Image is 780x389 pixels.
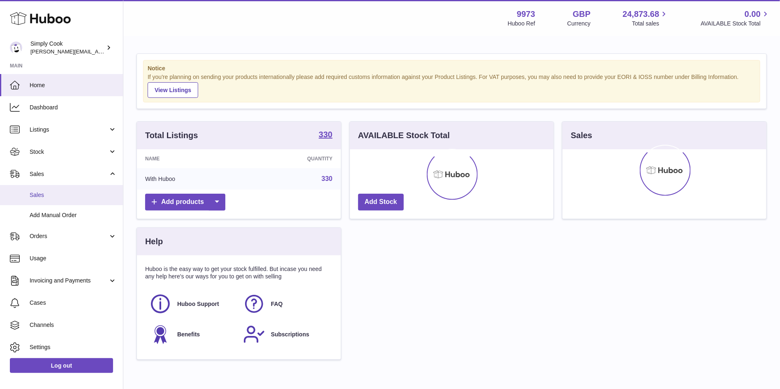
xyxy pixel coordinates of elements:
[177,300,219,308] span: Huboo Support
[322,175,333,182] a: 330
[271,331,309,338] span: Subscriptions
[145,130,198,141] h3: Total Listings
[30,255,117,262] span: Usage
[517,9,535,20] strong: 9973
[243,323,329,345] a: Subscriptions
[30,211,117,219] span: Add Manual Order
[244,149,340,168] th: Quantity
[745,9,761,20] span: 0.00
[632,20,669,28] span: Total sales
[30,148,108,156] span: Stock
[30,343,117,351] span: Settings
[30,277,108,285] span: Invoicing and Payments
[145,265,333,281] p: Huboo is the easy way to get your stock fulfilled. But incase you need any help here's our ways f...
[319,130,332,140] a: 330
[567,20,591,28] div: Currency
[145,236,163,247] h3: Help
[177,331,200,338] span: Benefits
[319,130,332,139] strong: 330
[573,9,590,20] strong: GBP
[149,293,235,315] a: Huboo Support
[30,191,117,199] span: Sales
[358,194,404,211] a: Add Stock
[571,130,592,141] h3: Sales
[358,130,450,141] h3: AVAILABLE Stock Total
[271,300,283,308] span: FAQ
[243,293,329,315] a: FAQ
[30,299,117,307] span: Cases
[30,48,165,55] span: [PERSON_NAME][EMAIL_ADDRESS][DOMAIN_NAME]
[148,65,756,72] strong: Notice
[148,82,198,98] a: View Listings
[10,358,113,373] a: Log out
[701,20,770,28] span: AVAILABLE Stock Total
[148,73,756,98] div: If you're planning on sending your products internationally please add required customs informati...
[137,168,244,190] td: With Huboo
[30,81,117,89] span: Home
[145,194,225,211] a: Add products
[30,321,117,329] span: Channels
[10,42,22,54] img: emma@simplycook.com
[30,126,108,134] span: Listings
[30,232,108,240] span: Orders
[30,170,108,178] span: Sales
[701,9,770,28] a: 0.00 AVAILABLE Stock Total
[30,40,104,56] div: Simply Cook
[508,20,535,28] div: Huboo Ref
[623,9,669,28] a: 24,873.68 Total sales
[149,323,235,345] a: Benefits
[623,9,659,20] span: 24,873.68
[137,149,244,168] th: Name
[30,104,117,111] span: Dashboard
